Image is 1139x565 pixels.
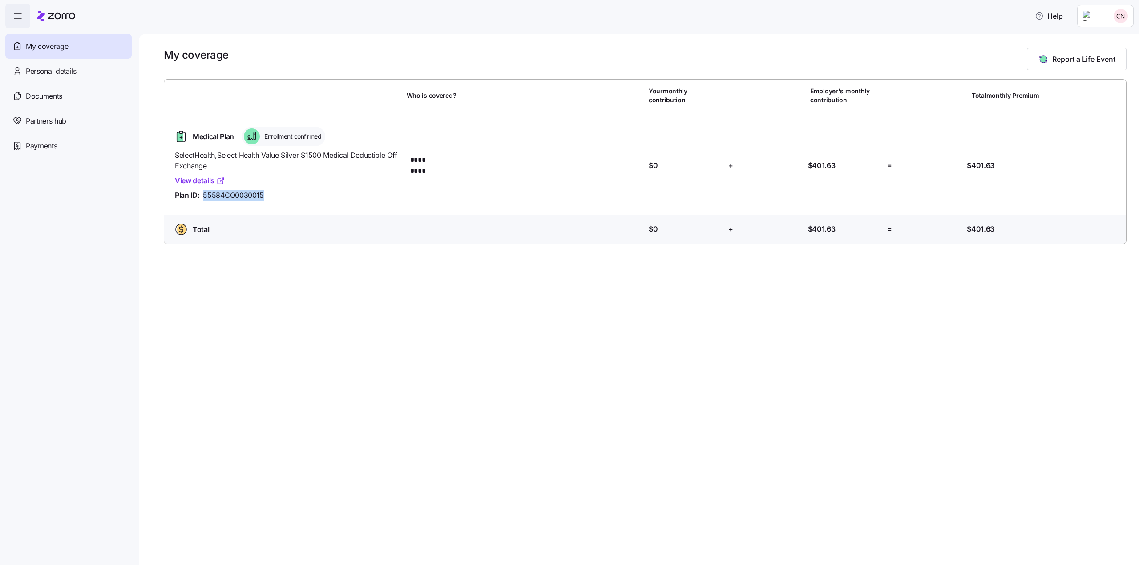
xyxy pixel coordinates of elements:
[967,160,994,171] span: $401.63
[175,190,199,201] span: Plan ID:
[262,132,321,141] span: Enrollment confirmed
[649,160,658,171] span: $0
[728,224,733,235] span: +
[164,48,229,62] h1: My coverage
[1035,11,1063,21] span: Help
[175,150,400,172] span: SelectHealth , Select Health Value Silver $1500 Medical Deductible Off Exchange
[5,34,132,59] a: My coverage
[649,87,723,105] span: Your monthly contribution
[5,59,132,84] a: Personal details
[808,224,836,235] span: $401.63
[193,131,234,142] span: Medical Plan
[5,84,132,108] a: Documents
[26,116,66,127] span: Partners hub
[26,41,68,52] span: My coverage
[1028,7,1070,25] button: Help
[26,140,57,152] span: Payments
[808,160,836,171] span: $401.63
[175,175,225,186] a: View details
[887,160,892,171] span: =
[887,224,892,235] span: =
[967,224,994,235] span: $401.63
[649,224,658,235] span: $0
[728,160,733,171] span: +
[5,108,132,133] a: Partners hub
[1027,48,1127,70] button: Report a Life Event
[1114,9,1128,23] img: 9798aebf3dd2c83447ec9ff60e76cbd9
[972,91,1039,100] span: Total monthly Premium
[810,87,884,105] span: Employer's monthly contribution
[1083,11,1101,21] img: Employer logo
[193,224,209,235] span: Total
[1052,54,1115,64] span: Report a Life Event
[26,66,77,77] span: Personal details
[203,190,264,201] span: 55584CO0030015
[407,91,456,100] span: Who is covered?
[26,91,62,102] span: Documents
[5,133,132,158] a: Payments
